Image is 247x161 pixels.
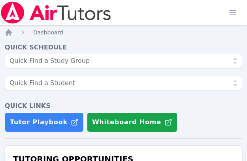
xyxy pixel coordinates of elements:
h4: Quick Schedule [5,43,242,52]
h4: Quick Links [5,101,242,111]
a: Dashboard [33,28,63,36]
input: Quick Find a Student [5,76,242,90]
input: Quick Find a Study Group [5,54,242,68]
nav: Breadcrumb [5,28,242,36]
span: Dashboard [33,29,63,36]
button: Whiteboard Home [87,112,177,132]
a: Tutor Playbook [5,112,84,132]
